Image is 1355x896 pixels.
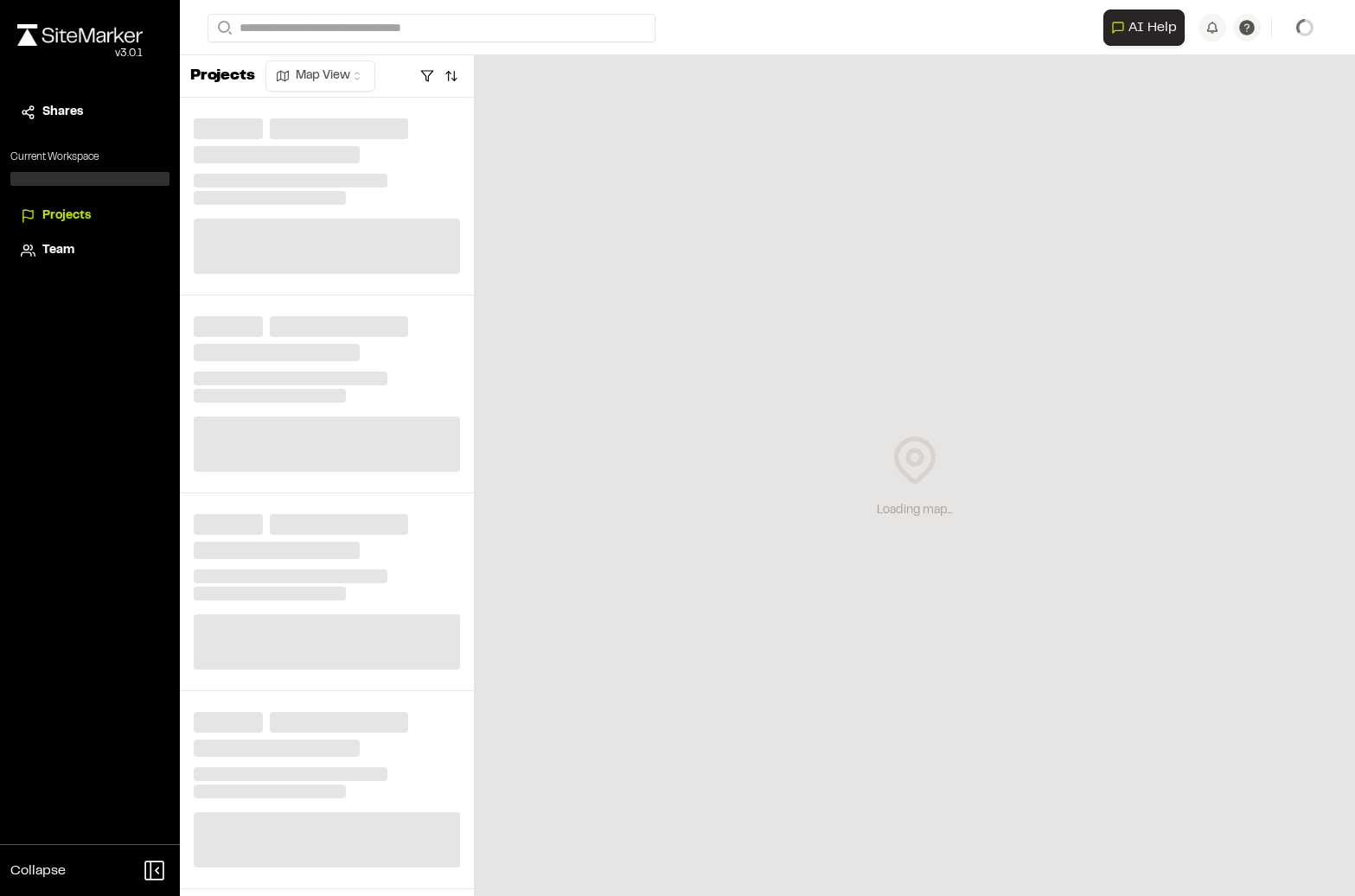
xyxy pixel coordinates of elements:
span: Projects [42,207,91,226]
span: Team [42,241,74,260]
div: Oh geez...please don't... [17,46,143,61]
p: Projects [190,65,255,88]
a: Team [21,241,159,260]
a: Projects [21,207,159,226]
img: rebrand.png [17,24,143,46]
button: Search [208,14,239,42]
button: Open AI Assistant [1103,10,1185,46]
div: Loading map... [877,501,952,520]
p: Current Workspace [10,149,169,165]
span: Collapse [10,861,66,881]
span: AI Help [1128,17,1177,38]
a: Shares [21,103,159,122]
span: Shares [42,103,83,122]
div: Open AI Assistant [1103,10,1192,46]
